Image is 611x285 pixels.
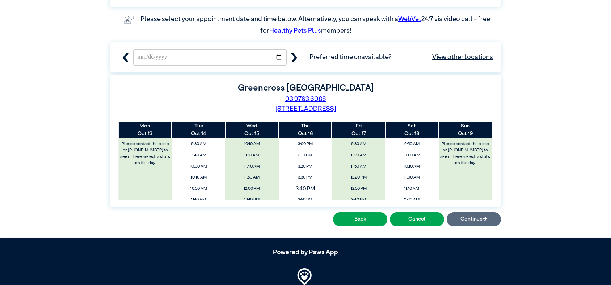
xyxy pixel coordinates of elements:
span: 3:20 PM [281,162,330,171]
span: 10:00 AM [174,162,223,171]
th: Oct 19 [439,122,492,138]
span: 10:10 AM [227,139,276,149]
th: Oct 16 [279,122,332,138]
span: 11:40 AM [227,162,276,171]
a: WebVet [398,16,421,22]
span: 12:00 PM [227,184,276,194]
span: 11:10 AM [388,184,437,194]
th: Oct 18 [385,122,438,138]
a: [STREET_ADDRESS] [275,106,336,112]
span: 10:10 AM [174,173,223,183]
span: 3:30 PM [281,173,330,183]
span: 9:30 AM [334,139,383,149]
th: Oct 17 [332,122,385,138]
span: 3:40 PM [274,183,337,195]
span: 11:50 AM [227,173,276,183]
th: Oct 14 [172,122,225,138]
span: 12:10 PM [227,195,276,205]
span: 3:40 PM [334,195,383,205]
button: Cancel [390,212,444,227]
th: Oct 13 [119,122,172,138]
span: 3:10 PM [281,151,330,160]
a: Healthy Pets Plus [269,28,321,34]
button: Back [333,212,387,227]
span: 9:50 AM [388,139,437,149]
span: 9:30 AM [174,139,223,149]
span: 11:10 AM [227,151,276,160]
span: 12:20 PM [334,173,383,183]
img: vet [121,13,136,26]
th: Oct 15 [225,122,278,138]
label: Please contact the clinic on [PHONE_NUMBER] to see if there are extra slots on this day [119,139,171,168]
span: 11:50 AM [334,162,383,171]
span: 3:00 PM [281,139,330,149]
span: 11:00 AM [388,173,437,183]
label: Greencross [GEOGRAPHIC_DATA] [238,84,374,92]
span: 10:00 AM [388,151,437,160]
span: 11:20 AM [388,195,437,205]
a: View other locations [432,53,493,62]
span: 10:10 AM [388,162,437,171]
span: 9:40 AM [174,151,223,160]
span: 11:20 AM [334,151,383,160]
label: Please select your appointment date and time below. Alternatively, you can speak with a 24/7 via ... [140,16,491,34]
span: 3:50 PM [281,195,330,205]
a: 03 9763 6088 [285,96,326,102]
span: 11:10 AM [174,195,223,205]
h5: Powered by Paws App [110,249,501,257]
span: 10:50 AM [174,184,223,194]
span: Preferred time unavailable? [309,53,493,62]
label: Please contact the clinic on [PHONE_NUMBER] to see if there are extra slots on this day [439,139,491,168]
span: 12:50 PM [334,184,383,194]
